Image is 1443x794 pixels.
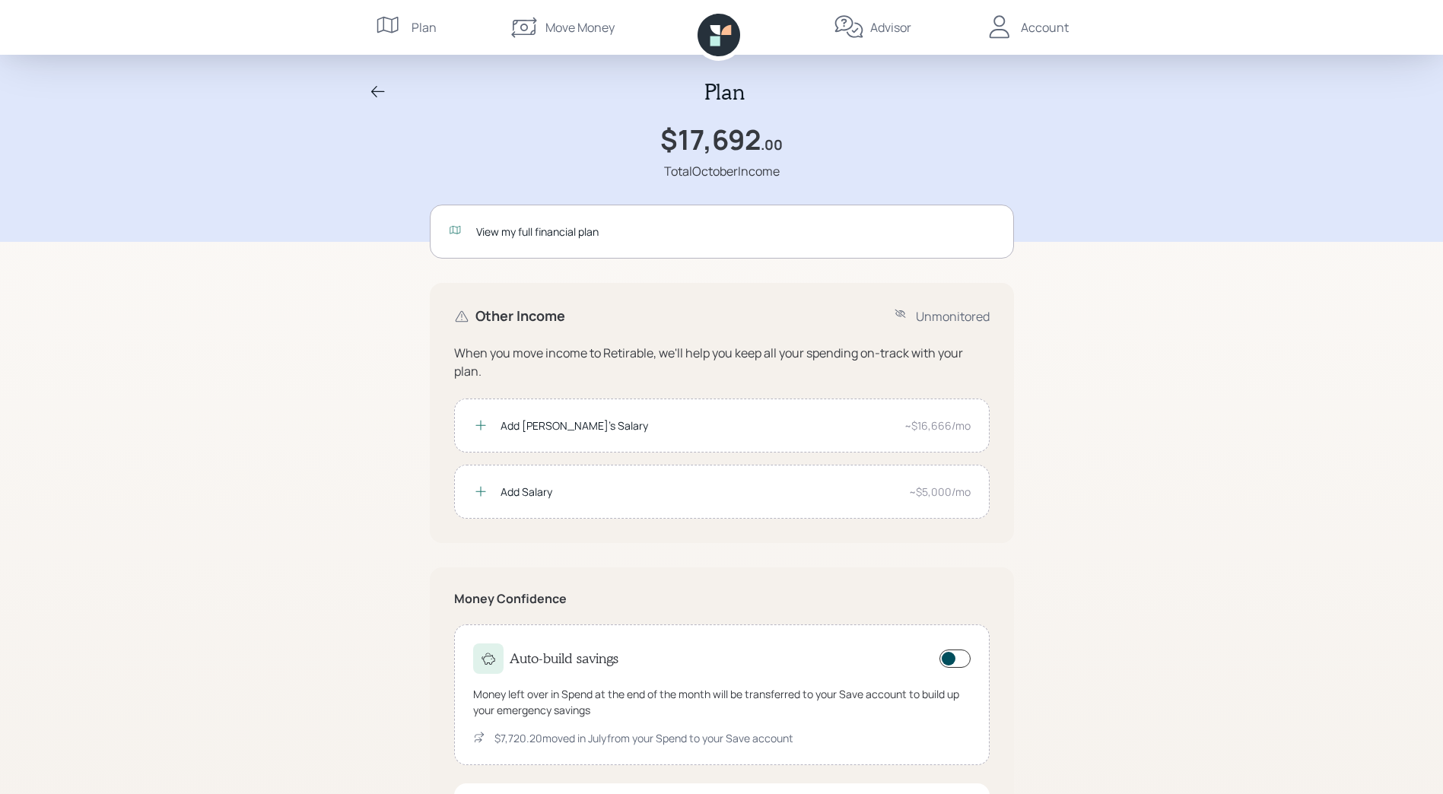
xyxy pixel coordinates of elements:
div: When you move income to Retirable, we'll help you keep all your spending on-track with your plan. [454,344,990,380]
h2: Plan [704,79,745,105]
h5: Money Confidence [454,592,990,606]
div: View my full financial plan [476,224,995,240]
div: Add Salary [501,484,897,500]
h4: Other Income [475,308,565,325]
div: ~$16,666/mo [904,418,971,434]
div: Account [1021,18,1069,37]
div: Advisor [870,18,911,37]
div: $7,720.20 moved in July from your Spend to your Save account [494,730,793,746]
div: Plan [412,18,437,37]
h1: $17,692 [660,123,761,156]
h4: .00 [761,137,783,154]
div: Unmonitored [916,307,990,326]
h4: Auto-build savings [510,650,618,667]
div: ~$5,000/mo [909,484,971,500]
div: Move Money [545,18,615,37]
div: Money left over in Spend at the end of the month will be transferred to your Save account to buil... [473,686,971,718]
div: Add [PERSON_NAME]'s Salary [501,418,892,434]
div: Total October Income [664,162,780,180]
